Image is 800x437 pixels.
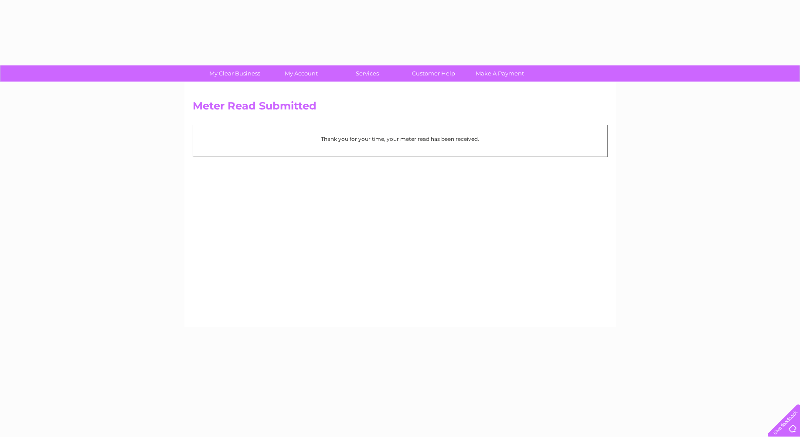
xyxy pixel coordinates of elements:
a: Make A Payment [464,65,536,82]
a: My Clear Business [199,65,271,82]
a: My Account [265,65,337,82]
a: Customer Help [398,65,470,82]
p: Thank you for your time, your meter read has been received. [197,135,603,143]
a: Services [331,65,403,82]
h2: Meter Read Submitted [193,100,608,116]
